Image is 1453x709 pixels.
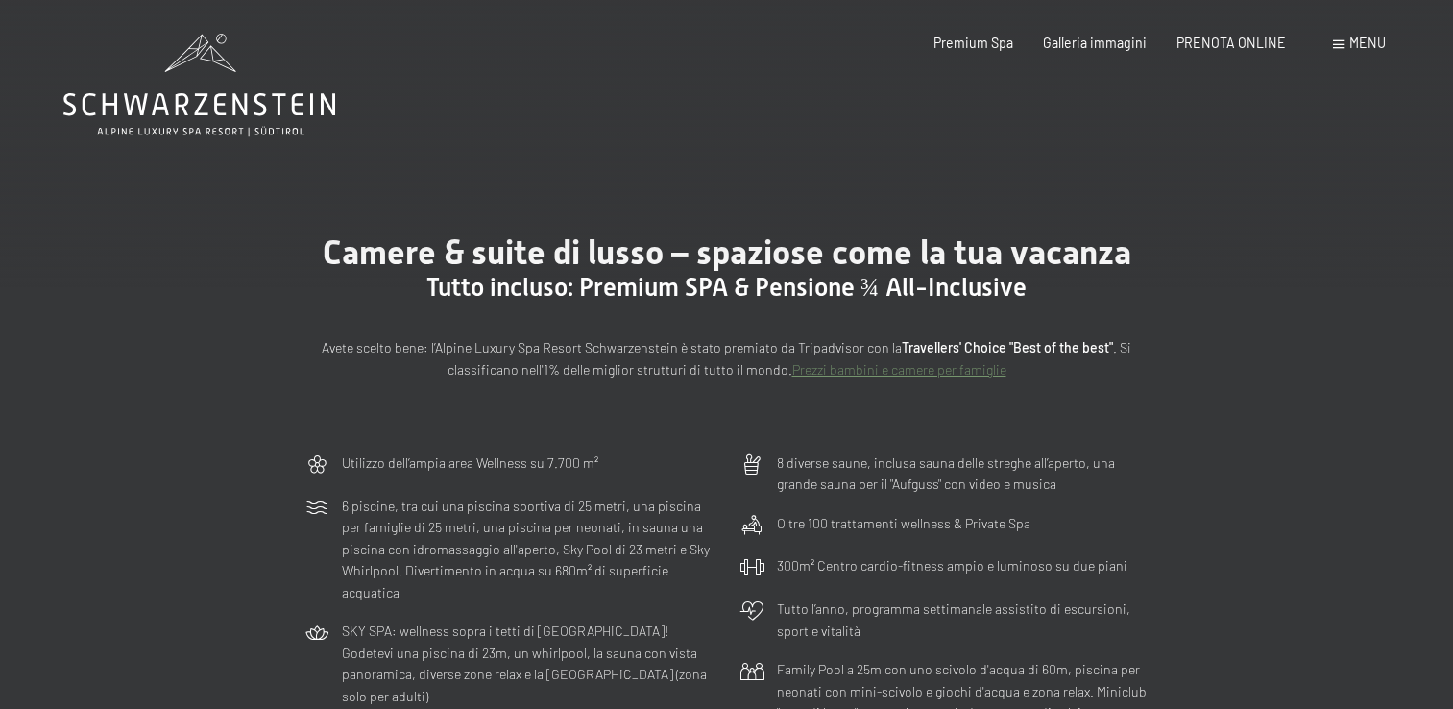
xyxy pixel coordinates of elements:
a: Premium Spa [933,35,1013,51]
span: Tutto incluso: Premium SPA & Pensione ¾ All-Inclusive [426,273,1027,302]
strong: Travellers' Choice "Best of the best" [902,339,1113,355]
p: 8 diverse saune, inclusa sauna delle streghe all’aperto, una grande sauna per il "Aufguss" con vi... [777,452,1150,496]
a: Galleria immagini [1043,35,1147,51]
p: Utilizzo dell‘ampia area Wellness su 7.700 m² [342,452,598,475]
p: Tutto l’anno, programma settimanale assistito di escursioni, sport e vitalità [777,599,1150,642]
p: Oltre 100 trattamenti wellness & Private Spa [777,513,1030,535]
span: Camere & suite di lusso – spaziose come la tua vacanza [323,232,1131,272]
p: 6 piscine, tra cui una piscina sportiva di 25 metri, una piscina per famiglie di 25 metri, una pi... [342,496,714,604]
p: Avete scelto bene: l’Alpine Luxury Spa Resort Schwarzenstein è stato premiato da Tripadvisor con ... [304,337,1150,380]
p: SKY SPA: wellness sopra i tetti di [GEOGRAPHIC_DATA]! Godetevi una piscina di 23m, un whirlpool, ... [342,621,714,707]
span: Menu [1349,35,1386,51]
a: Prezzi bambini e camere per famiglie [792,361,1006,378]
p: 300m² Centro cardio-fitness ampio e luminoso su due piani [777,555,1127,577]
a: PRENOTA ONLINE [1176,35,1286,51]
